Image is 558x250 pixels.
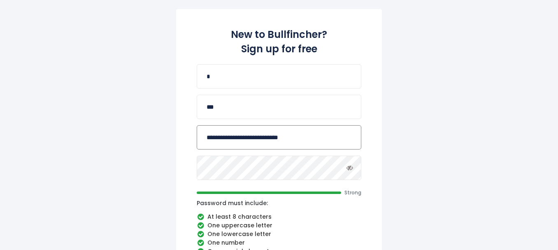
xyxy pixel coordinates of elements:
[344,189,361,196] span: Strong
[346,164,353,171] i: Toggle password visibility
[197,231,361,238] li: One lowercase letter
[197,239,361,247] li: One number
[197,199,361,207] p: Password must include:
[197,222,361,229] li: One uppercase letter
[197,213,361,221] li: At least 8 characters
[197,27,361,56] h2: New to Bullfincher? Sign up for free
